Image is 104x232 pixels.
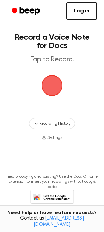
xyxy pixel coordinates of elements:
a: Beep [7,5,46,18]
span: Recording History [39,121,70,127]
p: Tap to Record. [12,55,92,64]
span: Settings [47,135,62,141]
button: Settings [42,135,62,141]
a: Log in [66,2,97,20]
span: Contact us [4,216,100,228]
p: Tired of copying and pasting? Use the Docs Chrome Extension to insert your recordings without cop... [6,174,98,190]
a: [EMAIL_ADDRESS][DOMAIN_NAME] [34,216,84,227]
button: Recording History [29,118,75,129]
h1: Record a Voice Note for Docs [12,33,92,50]
img: Beep Logo [42,75,62,96]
